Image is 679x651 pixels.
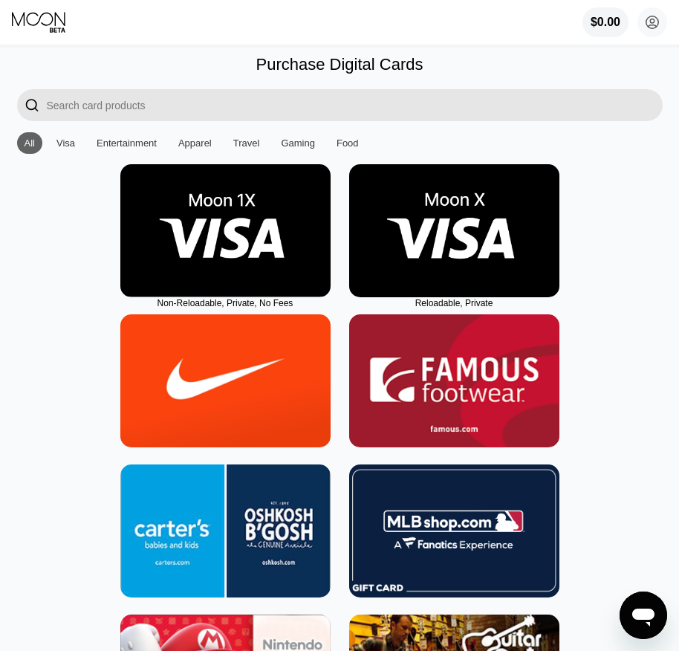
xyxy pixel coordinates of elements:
div: Gaming [281,137,315,149]
div: All [25,137,35,149]
div: Food [337,137,359,149]
div: $0.00 [582,7,628,37]
div: Reloadable, Private [349,298,559,308]
div: Entertainment [89,132,164,154]
div: Gaming [273,132,322,154]
div: Visa [49,132,82,154]
div: Apparel [178,137,212,149]
input: Search card products [47,89,663,121]
div: Visa [56,137,75,149]
div: Entertainment [97,137,157,149]
div: Food [329,132,366,154]
div: Non-Reloadable, Private, No Fees [120,298,331,308]
div:  [17,89,47,121]
div: Apparel [171,132,219,154]
div:  [25,97,39,114]
iframe: Button to launch messaging window [620,592,667,639]
div: All [17,132,42,154]
div: Travel [226,132,267,154]
div: Purchase Digital Cards [256,55,423,74]
div: Travel [233,137,260,149]
div: $0.00 [591,16,620,29]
